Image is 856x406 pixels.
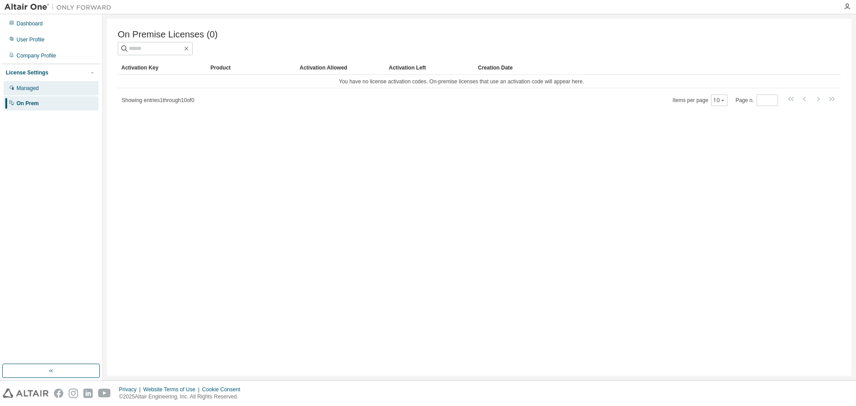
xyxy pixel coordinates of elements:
div: On Prem [16,100,39,107]
div: Cookie Consent [202,386,245,393]
img: facebook.svg [54,389,63,398]
div: Creation Date [478,61,802,75]
div: Activation Left [389,61,471,75]
img: Altair One [4,3,116,12]
img: youtube.svg [98,389,111,398]
div: Managed [16,85,39,92]
span: On Premise Licenses (0) [118,29,218,40]
span: Showing entries 1 through 10 of 0 [122,97,194,103]
img: linkedin.svg [83,389,93,398]
button: 10 [713,97,725,104]
div: Activation Allowed [300,61,382,75]
div: User Profile [16,36,45,43]
td: You have no license activation codes. On-premise licenses that use an activation code will appear... [118,75,805,88]
div: Company Profile [16,52,56,59]
div: Dashboard [16,20,43,27]
img: altair_logo.svg [3,389,49,398]
div: Website Terms of Use [143,386,202,393]
span: Items per page [673,94,728,106]
div: Activation Key [121,61,203,75]
img: instagram.svg [69,389,78,398]
p: © 2025 Altair Engineering, Inc. All Rights Reserved. [119,393,246,401]
span: Page n. [736,94,778,106]
div: License Settings [6,69,48,76]
div: Product [210,61,292,75]
div: Privacy [119,386,143,393]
